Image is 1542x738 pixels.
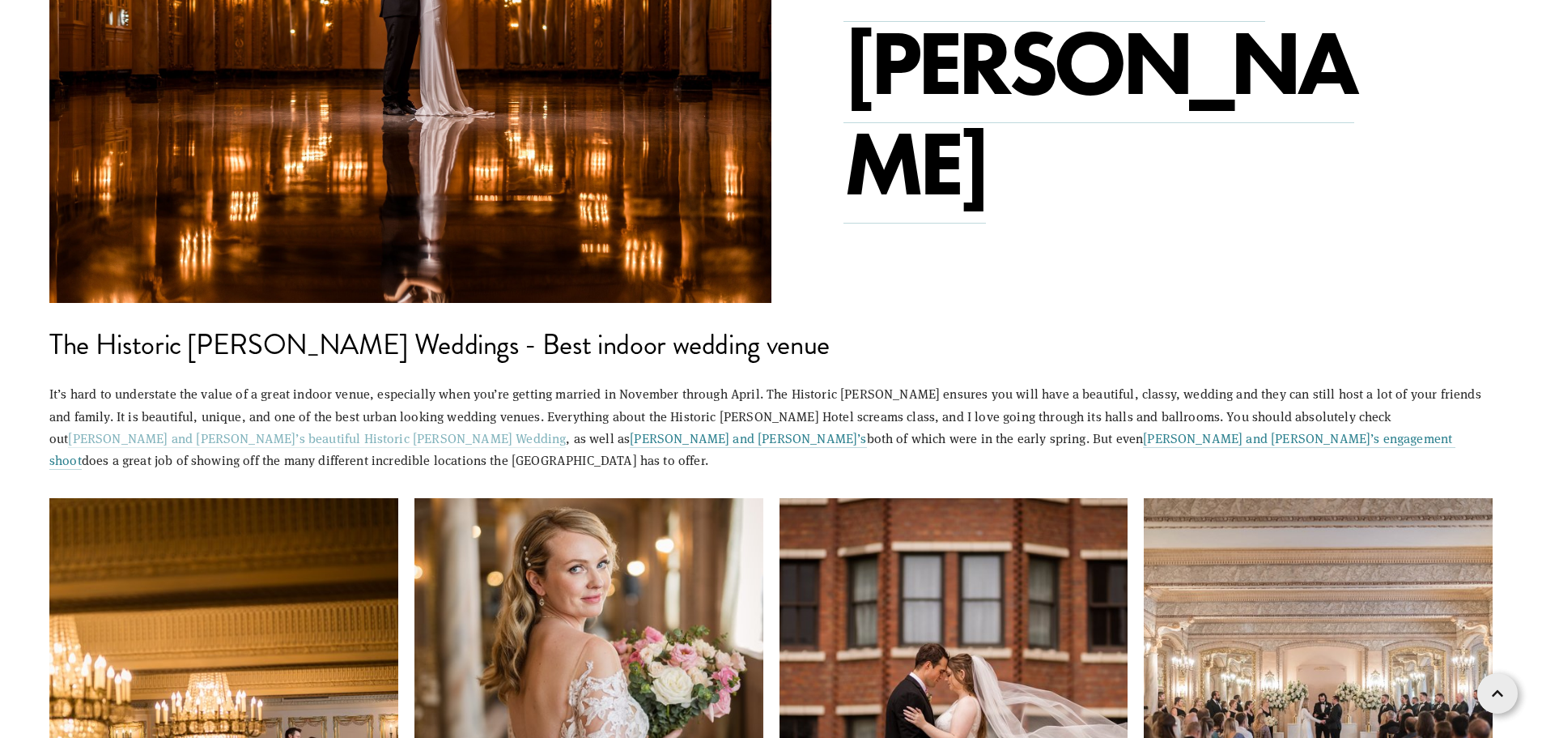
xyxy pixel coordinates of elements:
[68,429,566,448] a: [PERSON_NAME] and [PERSON_NAME]’s beautiful Historic [PERSON_NAME] Wedding
[630,429,866,448] a: [PERSON_NAME] and [PERSON_NAME]’s
[49,331,1493,359] h2: The Historic [PERSON_NAME] Weddings - Best indoor wedding venue
[49,382,1493,471] p: It’s hard to understate the value of a great indoor venue, especially when you’re getting married...
[49,429,1455,470] a: [PERSON_NAME] and [PERSON_NAME]’s engagement shoot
